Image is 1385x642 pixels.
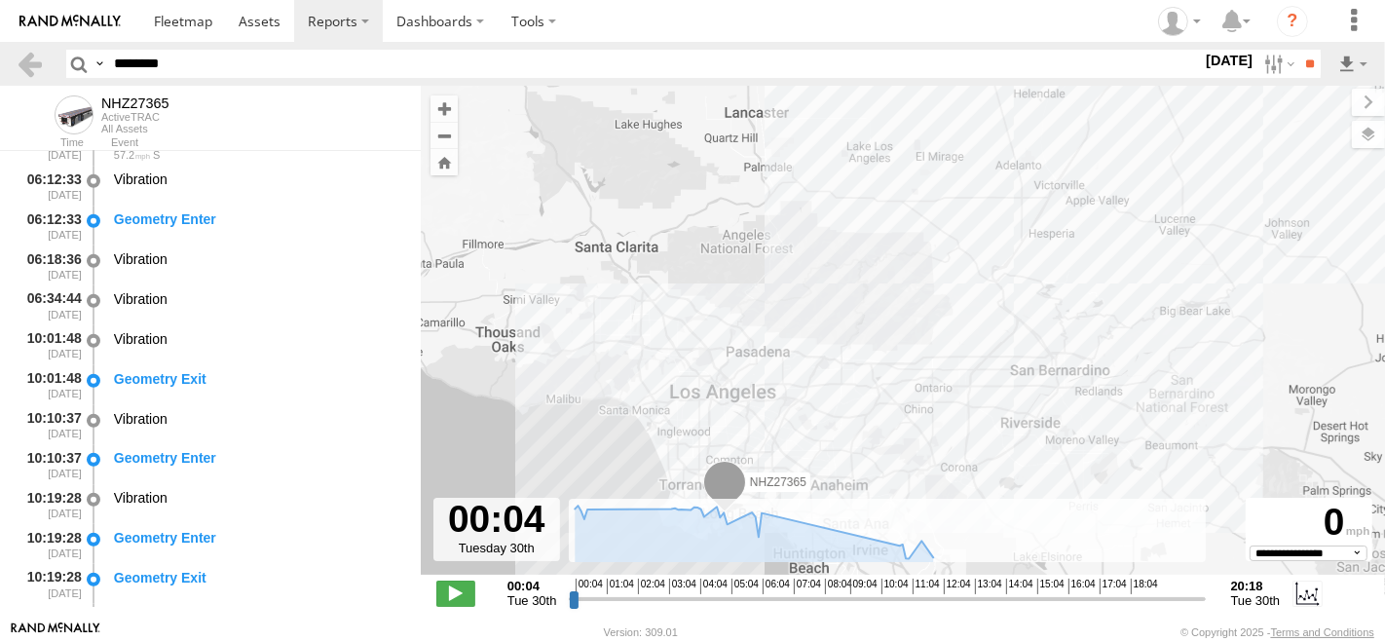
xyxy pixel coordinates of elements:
div: 0 [1249,501,1369,546]
div: ActiveTRAC [101,111,169,123]
button: Zoom in [430,95,458,122]
strong: 00:04 [507,579,557,593]
span: 13:04 [975,579,1002,594]
span: 03:04 [669,579,696,594]
div: 10:01:48 [DATE] [16,367,84,403]
div: Geometry Exit [114,569,402,586]
div: Vibration [114,290,402,308]
span: 01:04 [607,579,634,594]
span: 11:04 [913,579,940,594]
span: 14:04 [1006,579,1033,594]
i: ? [1277,6,1308,37]
div: 06:34:44 [DATE] [16,287,84,323]
div: Geometry Enter [114,210,402,228]
span: 57.2 [114,149,150,161]
div: Time [16,138,84,148]
a: Visit our Website [11,623,100,642]
span: 05:04 [731,579,759,594]
div: © Copyright 2025 - [1180,626,1374,638]
div: Geometry Enter [114,449,402,467]
span: 07:04 [794,579,821,594]
div: 10:10:37 [DATE] [16,407,84,443]
span: 09:04 [850,579,878,594]
span: 12:04 [944,579,971,594]
div: Vibration [114,410,402,428]
span: 02:04 [638,579,665,594]
button: Zoom out [430,122,458,149]
span: 00:04 [576,579,603,594]
a: Back to previous Page [16,50,44,78]
span: Tue 30th Sep 2025 [507,593,557,608]
span: NHZ27365 [750,474,806,488]
div: Vibration [114,250,402,268]
span: Heading: 190 [153,149,160,161]
span: 10:04 [881,579,909,594]
span: 06:04 [763,579,790,594]
div: Vibration [114,489,402,507]
div: 10:19:28 [DATE] [16,526,84,562]
a: Terms and Conditions [1271,626,1374,638]
div: Version: 309.01 [604,626,678,638]
span: 17:04 [1100,579,1127,594]
span: 15:04 [1037,579,1065,594]
span: 18:04 [1131,579,1158,594]
div: Geometry Enter [114,529,402,547]
span: 04:04 [700,579,728,594]
div: Vibration [114,170,402,188]
div: Geometry Exit [114,370,402,388]
label: Search Filter Options [1256,50,1298,78]
div: 06:18:36 [DATE] [16,247,84,283]
span: Tue 30th Sep 2025 [1231,593,1281,608]
div: 10:19:28 [DATE] [16,487,84,523]
label: Search Query [92,50,107,78]
span: 16:04 [1068,579,1096,594]
div: 10:27:50 [DATE] [16,606,84,642]
div: Zulema McIntosch [1151,7,1208,36]
strong: 20:18 [1231,579,1281,593]
label: Export results as... [1336,50,1369,78]
img: rand-logo.svg [19,15,121,28]
div: Event [111,138,421,148]
div: 10:10:37 [DATE] [16,447,84,483]
div: NHZ27365 - View Asset History [101,95,169,111]
div: All Assets [101,123,169,134]
label: [DATE] [1202,50,1256,71]
div: 10:01:48 [DATE] [16,327,84,363]
div: 06:12:33 [DATE] [16,169,84,205]
label: Play/Stop [436,581,475,606]
div: 06:12:33 [DATE] [16,208,84,245]
div: Vibration [114,330,402,348]
button: Zoom Home [430,149,458,175]
div: 10:19:28 [DATE] [16,566,84,602]
span: 08:04 [825,579,852,594]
